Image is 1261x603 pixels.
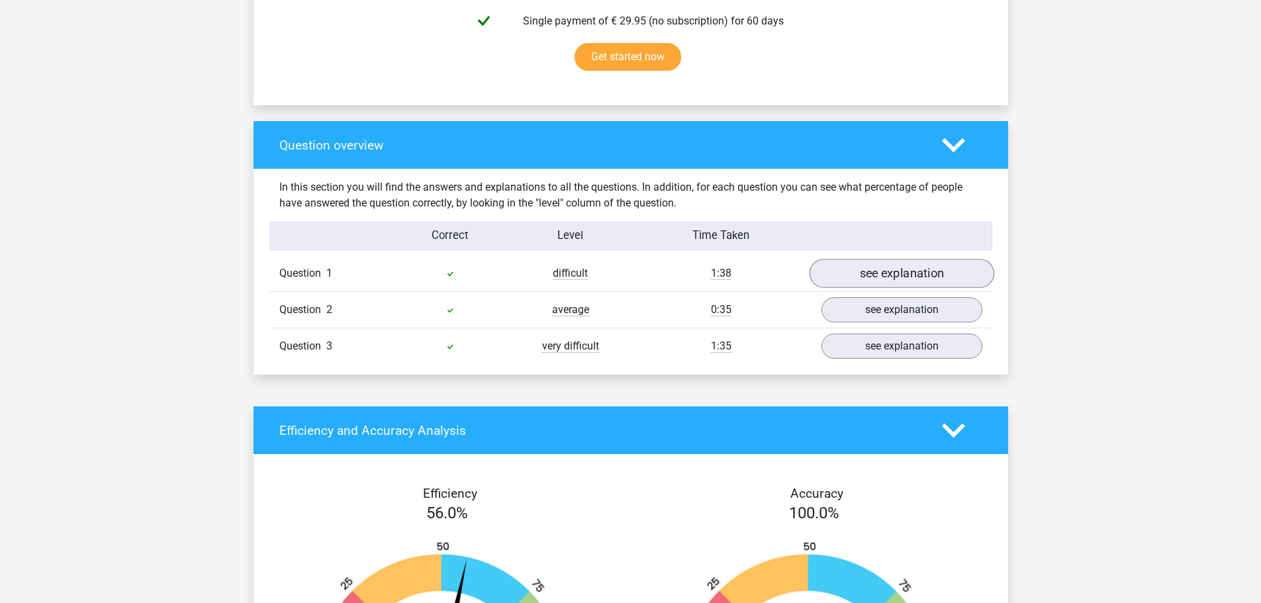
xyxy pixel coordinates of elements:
[279,265,326,281] span: Question
[279,423,922,438] h4: Efficiency and Accuracy Analysis
[789,504,839,522] span: 100.0%
[326,267,332,279] span: 1
[326,303,332,316] span: 2
[269,179,992,211] div: In this section you will find the answers and explanations to all the questions. In addition, for...
[552,303,589,316] span: average
[575,43,681,71] a: Get started now
[646,486,988,501] h4: Accuracy
[326,340,332,352] span: 3
[279,302,326,318] span: Question
[510,228,631,244] div: Level
[711,303,731,316] span: 0:35
[711,267,731,280] span: 1:38
[426,504,468,522] span: 56.0%
[553,267,588,280] span: difficult
[542,340,599,353] span: very difficult
[279,338,326,354] span: Question
[821,334,982,359] a: see explanation
[390,228,510,244] div: Correct
[821,297,982,322] a: see explanation
[809,259,994,289] a: see explanation
[279,486,621,501] h4: Efficiency
[279,138,922,153] h4: Question overview
[630,228,811,244] div: Time Taken
[711,340,731,353] span: 1:35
